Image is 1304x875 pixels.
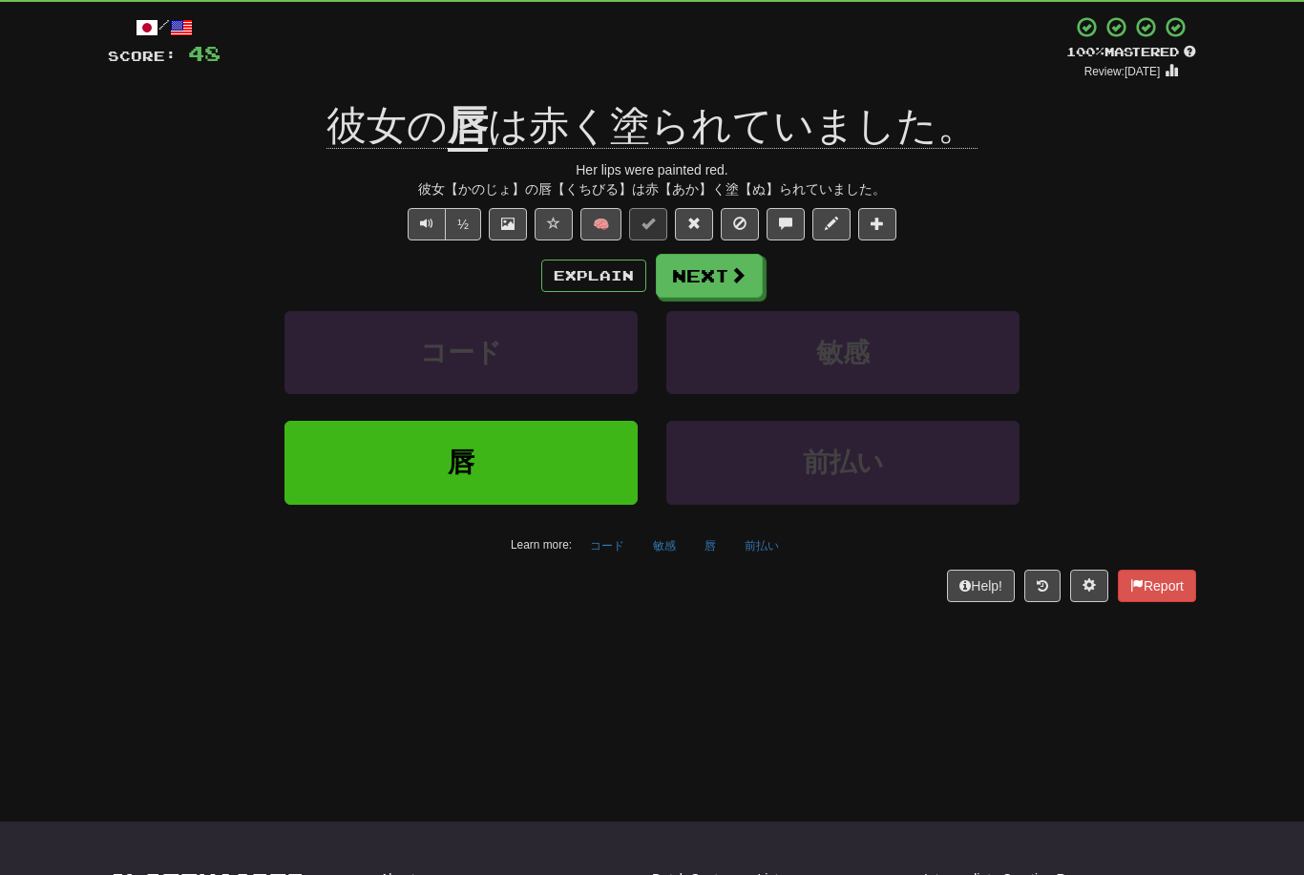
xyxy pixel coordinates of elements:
span: 48 [188,41,221,65]
button: Discuss sentence (alt+u) [767,208,805,240]
button: Edit sentence (alt+d) [812,208,851,240]
u: 唇 [448,103,488,152]
div: Mastered [1066,44,1196,61]
span: 彼女の [326,103,448,149]
button: 前払い [666,421,1020,504]
button: 唇 [284,421,638,504]
div: Her lips were painted red. [108,160,1196,179]
button: 敏感 [666,311,1020,394]
button: 唇 [694,531,726,560]
small: Review: [DATE] [1084,65,1161,78]
button: Ignore sentence (alt+i) [721,208,759,240]
button: 🧠 [580,208,621,240]
span: Score: [108,48,177,64]
button: Next [656,254,763,298]
span: 唇 [448,448,474,477]
span: 100 % [1066,44,1104,59]
div: / [108,15,221,39]
span: コード [420,338,502,367]
button: Favorite sentence (alt+f) [535,208,573,240]
div: 彼女【かのじょ】の唇【くちびる】は赤【あか】く塗【ぬ】られていました。 [108,179,1196,198]
button: Reset to 0% Mastered (alt+r) [675,208,713,240]
small: Learn more: [511,538,572,552]
button: 敏感 [642,531,686,560]
button: Play sentence audio (ctl+space) [408,208,446,240]
div: Text-to-speech controls [404,208,481,240]
span: 敏感 [816,338,870,367]
button: Help! [947,570,1015,602]
button: Add to collection (alt+a) [858,208,896,240]
button: 前払い [734,531,789,560]
button: Round history (alt+y) [1024,570,1061,602]
span: 前払い [803,448,884,477]
button: コード [284,311,638,394]
button: Explain [541,260,646,292]
button: Report [1118,570,1196,602]
button: ½ [445,208,481,240]
button: Set this sentence to 100% Mastered (alt+m) [629,208,667,240]
button: Show image (alt+x) [489,208,527,240]
button: コード [579,531,635,560]
span: は赤く塗られていました。 [488,103,978,149]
